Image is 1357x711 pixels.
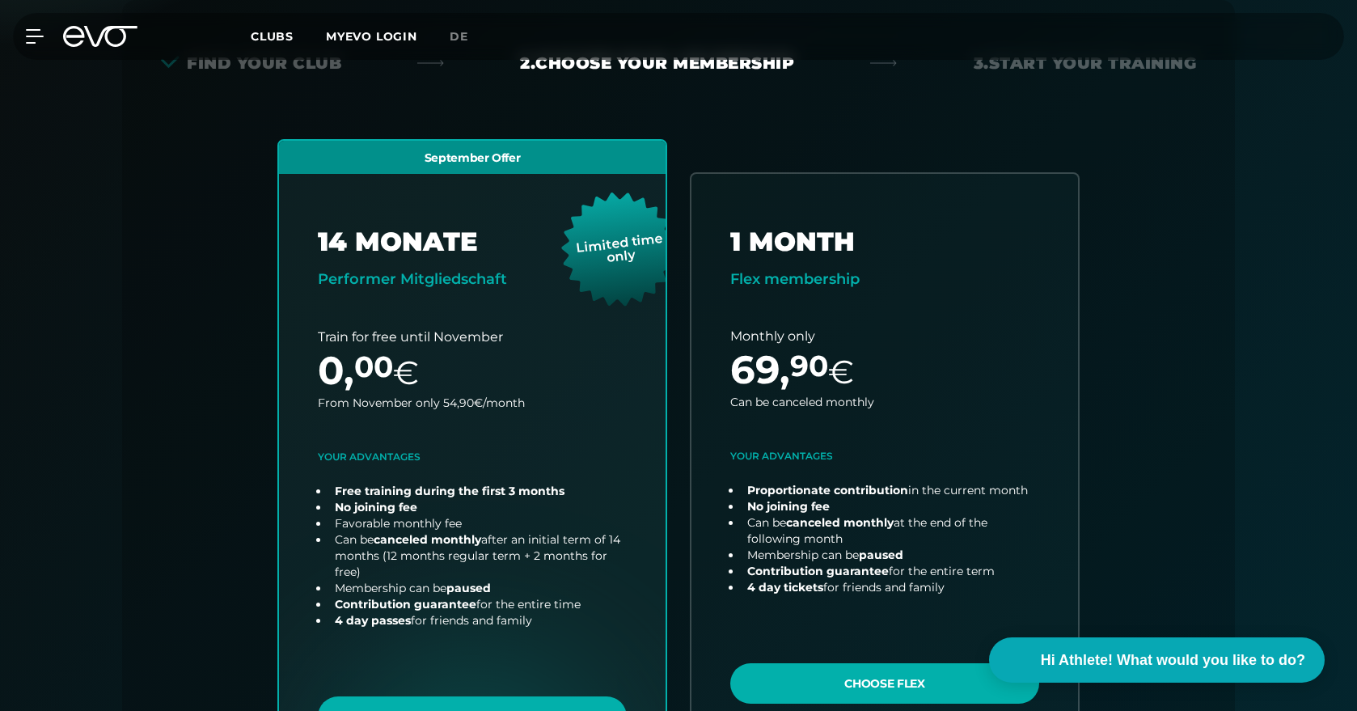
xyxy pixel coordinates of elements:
[251,28,326,44] a: Clubs
[1041,650,1305,671] span: Hi Athlete! What would you like to do?
[450,29,468,44] span: de
[450,28,488,46] a: de
[989,637,1325,683] button: Hi Athlete! What would you like to do?
[251,29,294,44] span: Clubs
[326,29,417,44] a: MYEVO LOGIN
